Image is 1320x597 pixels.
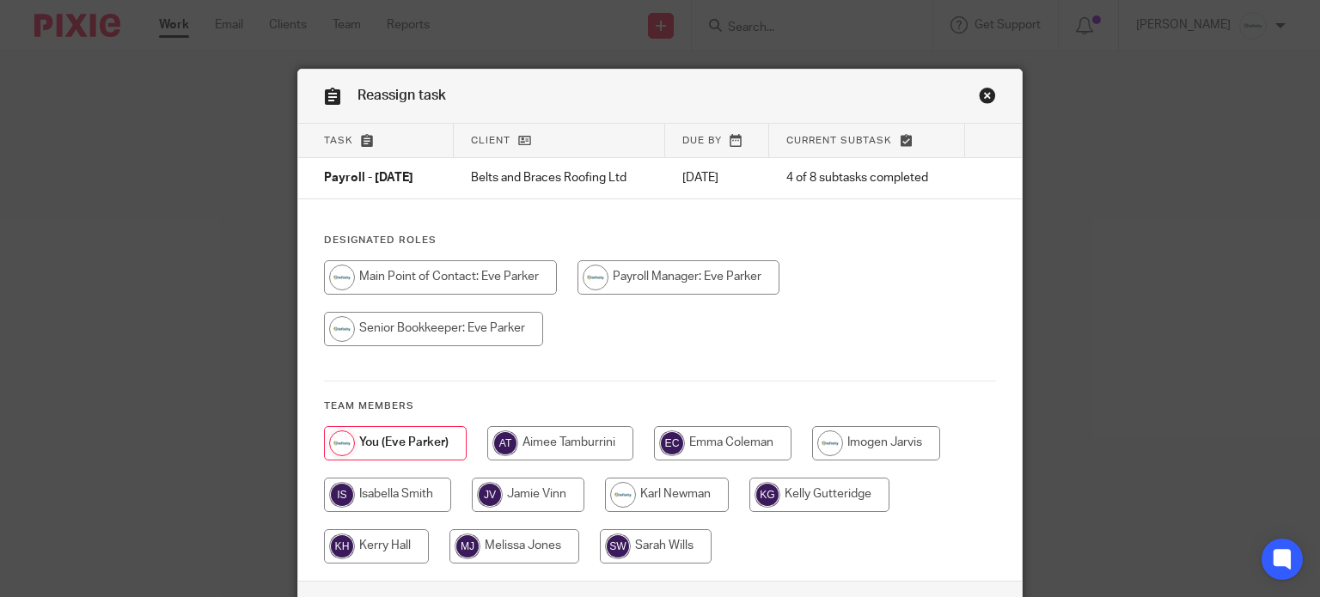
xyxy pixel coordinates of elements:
h4: Designated Roles [324,234,997,247]
a: Close this dialog window [979,87,996,110]
p: Belts and Braces Roofing Ltd [471,169,647,186]
td: 4 of 8 subtasks completed [769,158,964,199]
span: Task [324,136,353,145]
span: Client [471,136,510,145]
span: Current subtask [786,136,892,145]
span: Payroll - [DATE] [324,173,413,185]
p: [DATE] [682,169,753,186]
span: Due by [682,136,722,145]
span: Reassign task [357,88,446,102]
h4: Team members [324,399,997,413]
